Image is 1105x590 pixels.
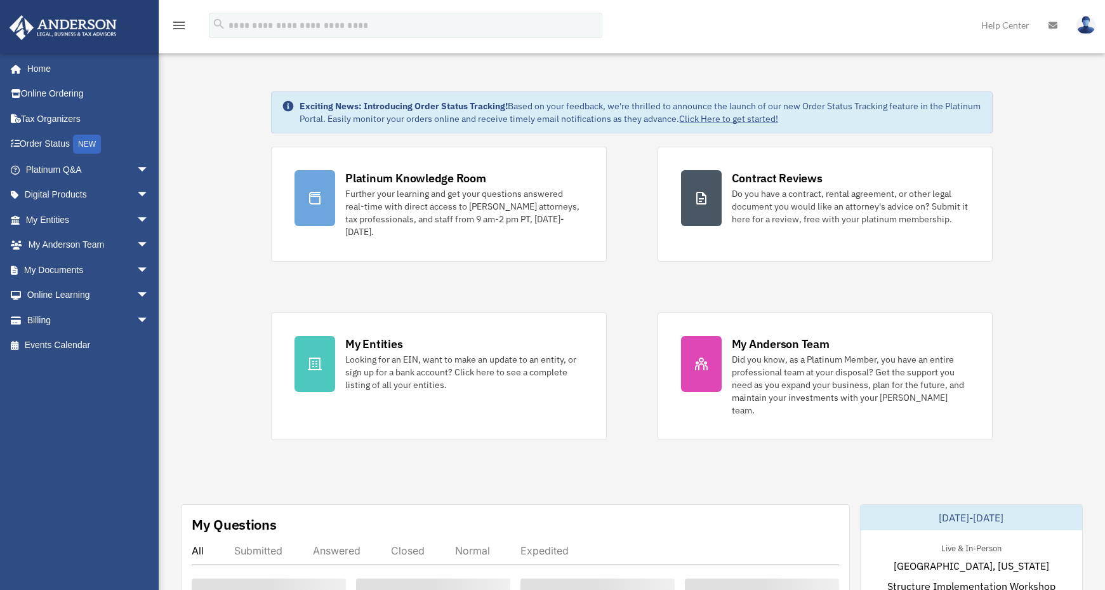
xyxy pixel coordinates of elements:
[861,505,1082,530] div: [DATE]-[DATE]
[136,157,162,183] span: arrow_drop_down
[345,336,402,352] div: My Entities
[136,283,162,309] span: arrow_drop_down
[6,15,121,40] img: Anderson Advisors Platinum Portal
[9,207,168,232] a: My Entitiesarrow_drop_down
[9,182,168,208] a: Digital Productsarrow_drop_down
[732,187,969,225] div: Do you have a contract, rental agreement, or other legal document you would like an attorney's ad...
[9,283,168,308] a: Online Learningarrow_drop_down
[9,56,162,81] a: Home
[313,544,361,557] div: Answered
[345,187,583,238] div: Further your learning and get your questions answered real-time with direct access to [PERSON_NAM...
[73,135,101,154] div: NEW
[9,131,168,158] a: Order StatusNEW
[658,312,993,440] a: My Anderson Team Did you know, as a Platinum Member, you have an entire professional team at your...
[679,113,778,124] a: Click Here to get started!
[732,336,830,352] div: My Anderson Team
[931,540,1012,554] div: Live & In-Person
[520,544,569,557] div: Expedited
[9,257,168,283] a: My Documentsarrow_drop_down
[345,353,583,391] div: Looking for an EIN, want to make an update to an entity, or sign up for a bank account? Click her...
[300,100,508,112] strong: Exciting News: Introducing Order Status Tracking!
[136,207,162,233] span: arrow_drop_down
[212,17,226,31] i: search
[136,182,162,208] span: arrow_drop_down
[9,157,168,182] a: Platinum Q&Aarrow_drop_down
[192,544,204,557] div: All
[391,544,425,557] div: Closed
[136,257,162,283] span: arrow_drop_down
[171,18,187,33] i: menu
[234,544,282,557] div: Submitted
[455,544,490,557] div: Normal
[300,100,982,125] div: Based on your feedback, we're thrilled to announce the launch of our new Order Status Tracking fe...
[136,307,162,333] span: arrow_drop_down
[271,147,606,262] a: Platinum Knowledge Room Further your learning and get your questions answered real-time with dire...
[171,22,187,33] a: menu
[271,312,606,440] a: My Entities Looking for an EIN, want to make an update to an entity, or sign up for a bank accoun...
[9,307,168,333] a: Billingarrow_drop_down
[732,353,969,417] div: Did you know, as a Platinum Member, you have an entire professional team at your disposal? Get th...
[136,232,162,258] span: arrow_drop_down
[192,515,277,534] div: My Questions
[9,333,168,358] a: Events Calendar
[732,170,823,186] div: Contract Reviews
[658,147,993,262] a: Contract Reviews Do you have a contract, rental agreement, or other legal document you would like...
[1076,16,1095,34] img: User Pic
[9,106,168,131] a: Tax Organizers
[9,232,168,258] a: My Anderson Teamarrow_drop_down
[9,81,168,107] a: Online Ordering
[894,558,1049,573] span: [GEOGRAPHIC_DATA], [US_STATE]
[345,170,486,186] div: Platinum Knowledge Room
